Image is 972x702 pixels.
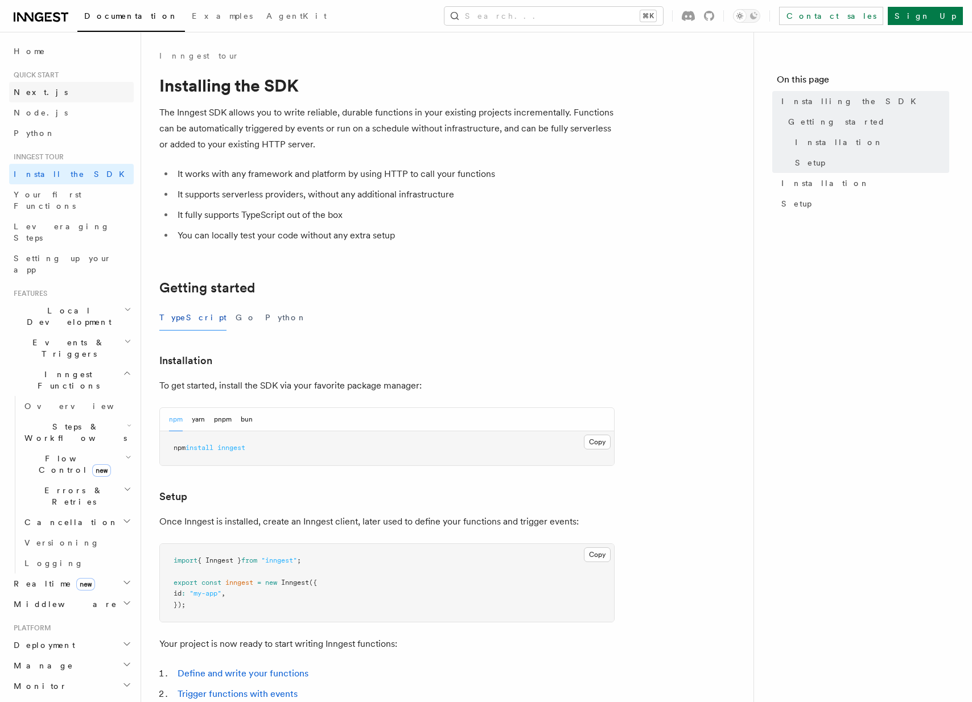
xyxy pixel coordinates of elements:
[174,556,197,564] span: import
[174,187,615,203] li: It supports serverless providers, without any additional infrastructure
[9,635,134,655] button: Deployment
[9,594,134,614] button: Middleware
[260,3,333,31] a: AgentKit
[309,579,317,587] span: ({
[795,157,825,168] span: Setup
[781,198,812,209] span: Setup
[159,75,615,96] h1: Installing the SDK
[9,216,134,248] a: Leveraging Steps
[20,416,134,448] button: Steps & Workflows
[9,396,134,573] div: Inngest Functions
[186,444,213,452] span: install
[777,73,949,91] h4: On this page
[9,164,134,184] a: Install the SDK
[777,91,949,112] a: Installing the SDK
[584,435,611,449] button: Copy
[159,378,615,394] p: To get started, install the SDK via your favorite package manager:
[192,408,205,431] button: yarn
[584,547,611,562] button: Copy
[265,579,277,587] span: new
[20,517,118,528] span: Cancellation
[257,579,261,587] span: =
[174,444,186,452] span: npm
[14,108,68,117] span: Node.js
[9,248,134,280] a: Setting up your app
[790,152,949,173] a: Setup
[9,332,134,364] button: Events & Triggers
[9,152,64,162] span: Inngest tour
[788,116,885,127] span: Getting started
[192,11,253,20] span: Examples
[174,228,615,243] li: You can locally test your code without any extra setup
[9,71,59,80] span: Quick start
[9,41,134,61] a: Home
[178,668,308,679] a: Define and write your functions
[781,96,923,107] span: Installing the SDK
[24,402,142,411] span: Overview
[9,660,73,671] span: Manage
[9,573,134,594] button: Realtimenew
[214,408,232,431] button: pnpm
[174,166,615,182] li: It works with any framework and platform by using HTTP to call your functions
[221,589,225,597] span: ,
[174,207,615,223] li: It fully supports TypeScript out of the box
[185,3,260,31] a: Examples
[24,538,100,547] span: Versioning
[9,655,134,676] button: Manage
[9,578,95,589] span: Realtime
[174,579,197,587] span: export
[9,364,134,396] button: Inngest Functions
[9,123,134,143] a: Python
[9,337,124,360] span: Events & Triggers
[24,559,84,568] span: Logging
[9,680,67,692] span: Monitor
[169,408,183,431] button: npm
[20,480,134,512] button: Errors & Retries
[9,676,134,696] button: Monitor
[197,556,241,564] span: { Inngest }
[241,556,257,564] span: from
[178,688,298,699] a: Trigger functions with events
[733,9,760,23] button: Toggle dark mode
[9,82,134,102] a: Next.js
[20,453,125,476] span: Flow Control
[225,579,253,587] span: inngest
[14,254,112,274] span: Setting up your app
[159,636,615,652] p: Your project is now ready to start writing Inngest functions:
[92,464,111,477] span: new
[182,589,186,597] span: :
[20,421,127,444] span: Steps & Workflows
[174,601,186,609] span: });
[14,129,55,138] span: Python
[444,7,663,25] button: Search...⌘K
[14,46,46,57] span: Home
[159,50,239,61] a: Inngest tour
[9,102,134,123] a: Node.js
[777,193,949,214] a: Setup
[281,579,309,587] span: Inngest
[241,408,253,431] button: bun
[20,448,134,480] button: Flow Controlnew
[261,556,297,564] span: "inngest"
[781,177,870,189] span: Installation
[9,289,47,298] span: Features
[9,598,117,610] span: Middleware
[888,7,963,25] a: Sign Up
[14,190,81,210] span: Your first Functions
[20,553,134,573] a: Logging
[174,589,182,597] span: id
[20,532,134,553] a: Versioning
[9,623,51,633] span: Platform
[20,396,134,416] a: Overview
[9,369,123,391] span: Inngest Functions
[297,556,301,564] span: ;
[77,3,185,32] a: Documentation
[76,578,95,590] span: new
[84,11,178,20] span: Documentation
[790,132,949,152] a: Installation
[777,173,949,193] a: Installation
[159,105,615,152] p: The Inngest SDK allows you to write reliable, durable functions in your existing projects increme...
[14,88,68,97] span: Next.js
[265,305,307,331] button: Python
[159,353,212,369] a: Installation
